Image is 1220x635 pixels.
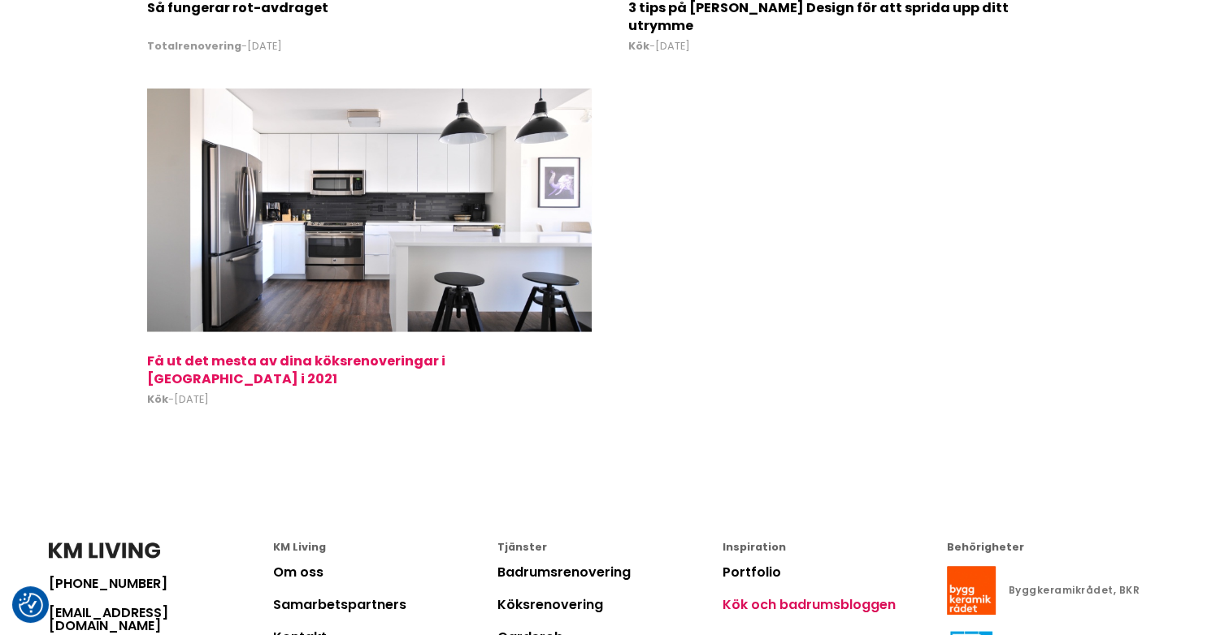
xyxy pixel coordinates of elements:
[147,89,592,332] img: Få ut det mesta av dina köksrenoveringar i Stockholm i 2021
[947,542,1171,553] div: Behörigheter
[628,39,649,53] b: Kök
[147,395,592,405] span: - [DATE]
[49,577,273,590] a: [PHONE_NUMBER]
[723,542,947,553] div: Inspiration
[497,595,603,614] a: Köksrenovering
[273,595,406,614] a: Samarbetspartners
[947,566,996,615] img: Byggkeramikrådet, BKR
[497,563,631,581] a: Badrumsrenovering
[147,39,241,53] b: Totalrenovering
[49,607,273,633] a: [EMAIL_ADDRESS][DOMAIN_NAME]
[273,542,497,553] div: KM Living
[628,41,1073,52] span: - [DATE]
[1009,585,1140,595] div: Byggkeramikrådet, BKR
[19,593,43,617] button: Samtyckesinställningar
[723,563,781,581] a: Portfolio
[147,318,592,404] a: Få ut det mesta av dina köksrenoveringar i [GEOGRAPHIC_DATA] i 2021 Kök-[DATE]
[723,595,896,614] a: Kök och badrumsbloggen
[497,542,722,553] div: Tjänster
[19,593,43,617] img: Revisit consent button
[147,41,592,52] span: - [DATE]
[147,392,168,406] b: Kök
[273,563,323,581] a: Om oss
[49,542,160,559] img: KM Living
[147,352,592,381] h2: Få ut det mesta av dina köksrenoveringar i [GEOGRAPHIC_DATA] i 2021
